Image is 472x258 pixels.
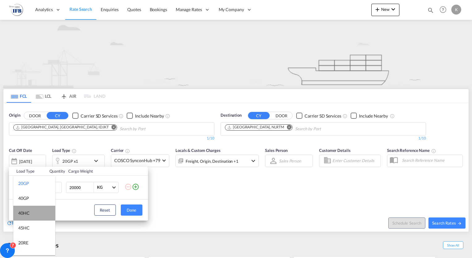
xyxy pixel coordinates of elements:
[18,180,29,187] div: 20GP
[18,240,28,246] div: 20RE
[18,225,30,231] div: 45HC
[18,195,29,201] div: 40GP
[18,210,30,216] div: 40HC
